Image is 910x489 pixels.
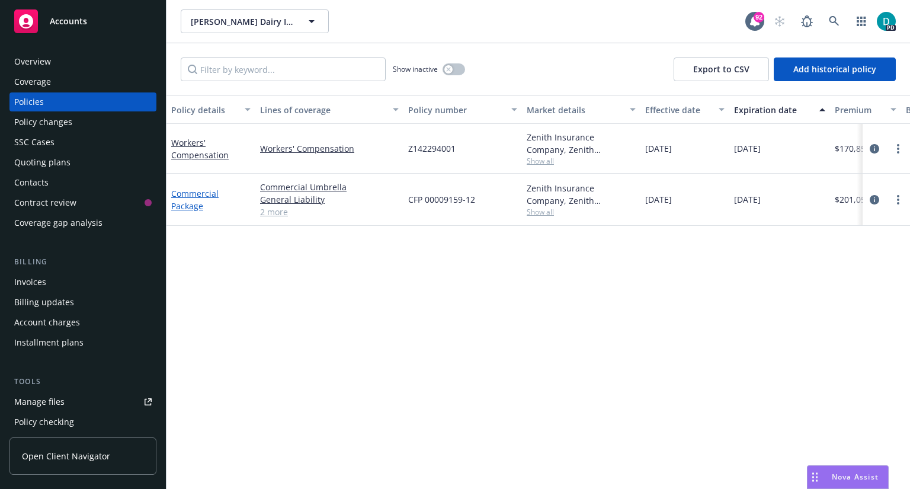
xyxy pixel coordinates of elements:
a: Contract review [9,193,156,212]
div: Tools [9,376,156,388]
a: Report a Bug [795,9,819,33]
div: Coverage gap analysis [14,213,102,232]
span: Open Client Navigator [22,450,110,462]
a: Policies [9,92,156,111]
a: Switch app [850,9,873,33]
span: [DATE] [645,193,672,206]
a: Workers' Compensation [260,142,399,155]
div: Billing [9,256,156,268]
a: Commercial Package [171,188,219,212]
div: SSC Cases [14,133,55,152]
div: Account charges [14,313,80,332]
button: [PERSON_NAME] Dairy Inc [181,9,329,33]
a: General Liability [260,193,399,206]
div: Policy checking [14,413,74,432]
span: Nova Assist [832,472,879,482]
a: Account charges [9,313,156,332]
a: Invoices [9,273,156,292]
a: more [891,193,905,207]
span: $201,053.74 [835,193,882,206]
a: circleInformation [867,193,882,207]
a: Installment plans [9,333,156,352]
a: Coverage [9,72,156,91]
span: $170,853.00 [835,142,882,155]
div: Market details [527,104,623,116]
a: Contacts [9,173,156,192]
button: Expiration date [729,95,830,124]
div: Quoting plans [14,153,71,172]
div: Contract review [14,193,76,212]
a: Overview [9,52,156,71]
span: Show inactive [393,64,438,74]
span: Show all [527,207,636,217]
a: Search [822,9,846,33]
a: Coverage gap analysis [9,213,156,232]
div: 92 [754,12,764,23]
div: Invoices [14,273,46,292]
div: Policies [14,92,44,111]
a: Billing updates [9,293,156,312]
button: Premium [830,95,901,124]
a: Policy checking [9,413,156,432]
span: [DATE] [645,142,672,155]
span: Show all [527,156,636,166]
a: more [891,142,905,156]
button: Add historical policy [774,57,896,81]
div: Drag to move [808,466,822,488]
div: Coverage [14,72,51,91]
img: photo [877,12,896,31]
span: Export to CSV [693,63,749,75]
a: Quoting plans [9,153,156,172]
button: Lines of coverage [255,95,403,124]
a: Commercial Umbrella [260,181,399,193]
span: [DATE] [734,142,761,155]
div: Policy number [408,104,504,116]
div: Expiration date [734,104,812,116]
div: Billing updates [14,293,74,312]
button: Policy number [403,95,522,124]
span: [DATE] [734,193,761,206]
a: circleInformation [867,142,882,156]
a: SSC Cases [9,133,156,152]
a: Policy changes [9,113,156,132]
div: Overview [14,52,51,71]
span: [PERSON_NAME] Dairy Inc [191,15,293,28]
div: Lines of coverage [260,104,386,116]
a: Accounts [9,5,156,38]
a: Start snowing [768,9,792,33]
div: Policy changes [14,113,72,132]
span: Z142294001 [408,142,456,155]
div: Premium [835,104,883,116]
button: Effective date [640,95,729,124]
div: Contacts [14,173,49,192]
div: Zenith Insurance Company, Zenith ([GEOGRAPHIC_DATA]) [527,131,636,156]
button: Policy details [166,95,255,124]
span: Add historical policy [793,63,876,75]
div: Policy details [171,104,238,116]
span: Accounts [50,17,87,26]
div: Manage files [14,392,65,411]
div: Zenith Insurance Company, Zenith ([GEOGRAPHIC_DATA]) [527,182,636,207]
button: Market details [522,95,640,124]
a: Workers' Compensation [171,137,229,161]
div: Installment plans [14,333,84,352]
span: CFP 00009159-12 [408,193,475,206]
input: Filter by keyword... [181,57,386,81]
div: Effective date [645,104,712,116]
a: 2 more [260,206,399,218]
button: Export to CSV [674,57,769,81]
a: Manage files [9,392,156,411]
button: Nova Assist [807,465,889,489]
